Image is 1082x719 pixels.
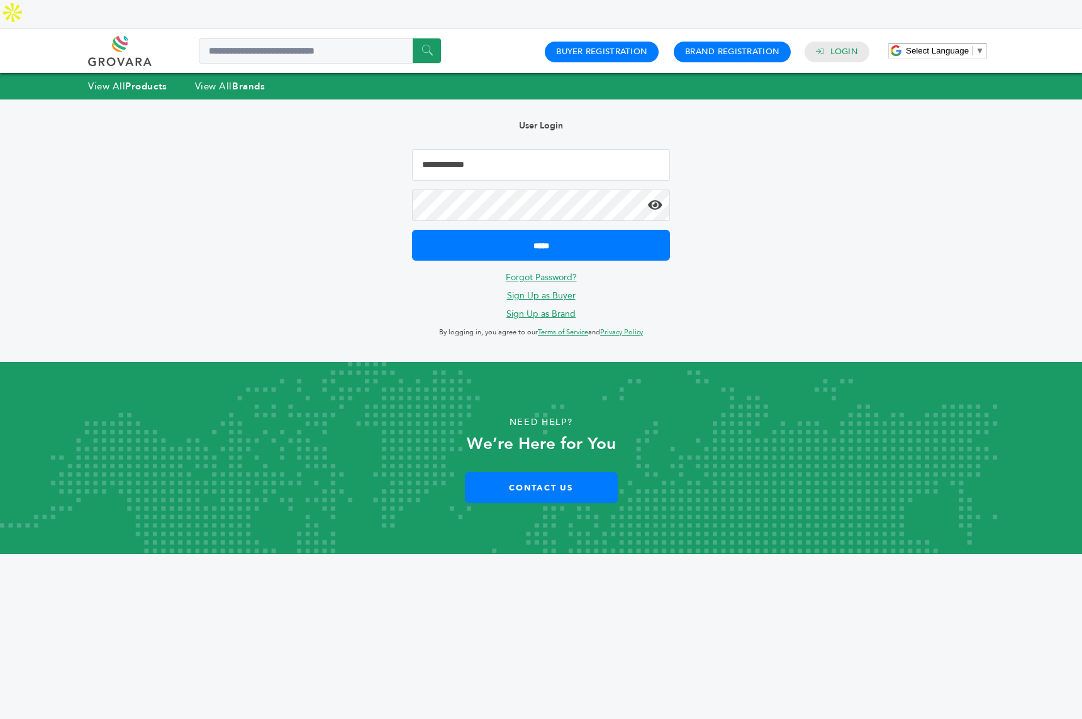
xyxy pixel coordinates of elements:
span: ▼ [976,46,984,55]
a: View AllProducts [88,80,167,93]
a: Forgot Password? [506,271,577,283]
a: Terms of Service [538,327,588,337]
a: Brand Registration [685,46,779,57]
a: View AllBrands [195,80,265,93]
p: Need Help? [54,413,1028,432]
span: ​ [972,46,973,55]
strong: We’re Here for You [467,433,616,455]
input: Password [412,190,670,221]
a: Privacy Policy [600,327,643,337]
a: Sign Up as Brand [506,308,576,320]
a: Sign Up as Buyer [507,290,576,302]
strong: Brands [232,80,265,93]
strong: Products [125,80,167,93]
a: Contact Us [465,472,618,503]
b: User Login [519,120,563,132]
span: Select Language [906,46,969,55]
input: Email Address [412,149,670,181]
a: Select Language​ [906,46,984,55]
p: By logging in, you agree to our and [412,325,670,340]
a: Login [830,46,858,57]
input: Search a product or brand... [199,38,441,64]
a: Buyer Registration [556,46,647,57]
